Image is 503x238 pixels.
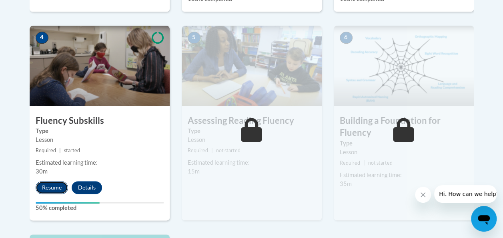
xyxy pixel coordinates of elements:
[340,180,352,187] span: 35m
[188,168,200,175] span: 15m
[188,32,200,44] span: 5
[340,160,360,166] span: Required
[36,158,164,167] div: Estimated learning time:
[182,115,322,127] h3: Assessing Reading Fluency
[340,139,468,148] label: Type
[36,202,100,204] div: Your progress
[36,135,164,144] div: Lesson
[64,147,80,153] span: started
[36,147,56,153] span: Required
[30,26,170,106] img: Course Image
[5,6,65,12] span: Hi. How can we help?
[434,185,497,203] iframe: Message from company
[188,127,316,135] label: Type
[188,135,316,144] div: Lesson
[188,147,208,153] span: Required
[334,115,474,139] h3: Building a Foundation for Fluency
[36,32,48,44] span: 4
[340,32,353,44] span: 6
[334,26,474,106] img: Course Image
[36,204,164,212] label: 50% completed
[182,26,322,106] img: Course Image
[340,148,468,157] div: Lesson
[340,171,468,180] div: Estimated learning time:
[72,181,102,194] button: Details
[188,158,316,167] div: Estimated learning time:
[36,168,48,175] span: 30m
[36,181,68,194] button: Resume
[363,160,365,166] span: |
[471,206,497,232] iframe: Button to launch messaging window
[211,147,213,153] span: |
[59,147,61,153] span: |
[368,160,393,166] span: not started
[30,115,170,127] h3: Fluency Subskills
[415,187,431,203] iframe: Close message
[36,127,164,135] label: Type
[216,147,240,153] span: not started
